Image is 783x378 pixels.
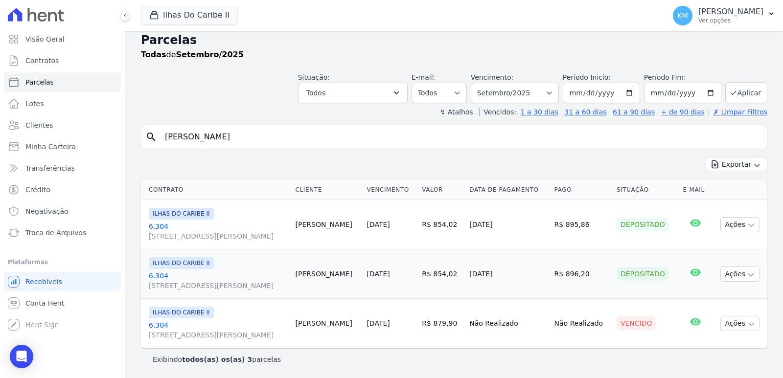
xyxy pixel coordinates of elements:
span: ILHAS DO CARIBE II [149,307,214,318]
p: Ver opções [698,17,763,24]
button: Ilhas Do Caribe Ii [141,6,238,24]
a: Lotes [4,94,121,113]
strong: Todas [141,50,166,59]
a: Negativação [4,201,121,221]
span: KM [677,12,688,19]
input: Buscar por nome do lote ou do cliente [159,127,763,147]
td: R$ 895,86 [551,200,613,249]
span: Lotes [25,99,44,109]
i: search [145,131,157,143]
td: [DATE] [465,200,550,249]
a: Minha Carteira [4,137,121,156]
a: [DATE] [367,270,390,278]
span: Contratos [25,56,59,66]
td: Não Realizado [551,299,613,348]
span: [STREET_ADDRESS][PERSON_NAME] [149,330,288,340]
a: 6.304[STREET_ADDRESS][PERSON_NAME] [149,222,288,241]
span: Negativação [25,206,69,216]
td: [PERSON_NAME] [292,299,363,348]
th: Contrato [141,180,292,200]
th: Situação [613,180,679,200]
button: Ações [720,217,760,232]
th: Valor [418,180,465,200]
p: [PERSON_NAME] [698,7,763,17]
div: Vencido [617,316,656,330]
span: Visão Geral [25,34,65,44]
a: 6.304[STREET_ADDRESS][PERSON_NAME] [149,320,288,340]
button: Aplicar [725,82,767,103]
th: Pago [551,180,613,200]
td: [DATE] [465,249,550,299]
a: Parcelas [4,72,121,92]
a: Conta Hent [4,293,121,313]
a: Recebíveis [4,272,121,291]
span: Clientes [25,120,53,130]
button: Ações [720,316,760,331]
a: + de 90 dias [661,108,705,116]
b: todos(as) os(as) 3 [182,356,252,363]
a: Visão Geral [4,29,121,49]
span: Parcelas [25,77,54,87]
span: Troca de Arquivos [25,228,86,238]
td: [PERSON_NAME] [292,249,363,299]
div: Depositado [617,267,669,281]
label: Vencimento: [471,73,513,81]
th: Cliente [292,180,363,200]
label: Vencidos: [479,108,516,116]
a: Contratos [4,51,121,70]
p: de [141,49,244,61]
label: Situação: [298,73,330,81]
span: Conta Hent [25,298,64,308]
button: Ações [720,267,760,282]
th: Data de Pagamento [465,180,550,200]
a: 61 a 90 dias [613,108,655,116]
a: ✗ Limpar Filtros [709,108,767,116]
span: Minha Carteira [25,142,76,152]
a: [DATE] [367,221,390,228]
th: E-mail [679,180,711,200]
a: 6.304[STREET_ADDRESS][PERSON_NAME] [149,271,288,290]
a: 1 a 30 dias [521,108,558,116]
button: Todos [298,83,408,103]
span: Transferências [25,163,75,173]
button: KM [PERSON_NAME] Ver opções [665,2,783,29]
a: [DATE] [367,319,390,327]
a: Transferências [4,158,121,178]
label: ↯ Atalhos [439,108,473,116]
label: E-mail: [412,73,436,81]
div: Plataformas [8,256,117,268]
th: Vencimento [363,180,418,200]
td: R$ 854,02 [418,200,465,249]
td: R$ 896,20 [551,249,613,299]
p: Exibindo parcelas [153,355,281,364]
td: R$ 854,02 [418,249,465,299]
strong: Setembro/2025 [176,50,244,59]
span: [STREET_ADDRESS][PERSON_NAME] [149,281,288,290]
span: Crédito [25,185,50,195]
span: [STREET_ADDRESS][PERSON_NAME] [149,231,288,241]
td: R$ 879,90 [418,299,465,348]
label: Período Inicío: [563,73,611,81]
div: Depositado [617,218,669,231]
span: ILHAS DO CARIBE II [149,257,214,269]
button: Exportar [706,157,767,172]
span: ILHAS DO CARIBE II [149,208,214,220]
h2: Parcelas [141,31,767,49]
a: 31 a 60 dias [564,108,606,116]
td: [PERSON_NAME] [292,200,363,249]
a: Clientes [4,115,121,135]
td: Não Realizado [465,299,550,348]
span: Todos [306,87,325,99]
a: Crédito [4,180,121,200]
a: Troca de Arquivos [4,223,121,243]
div: Open Intercom Messenger [10,345,33,368]
label: Período Fim: [644,72,721,83]
span: Recebíveis [25,277,62,287]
